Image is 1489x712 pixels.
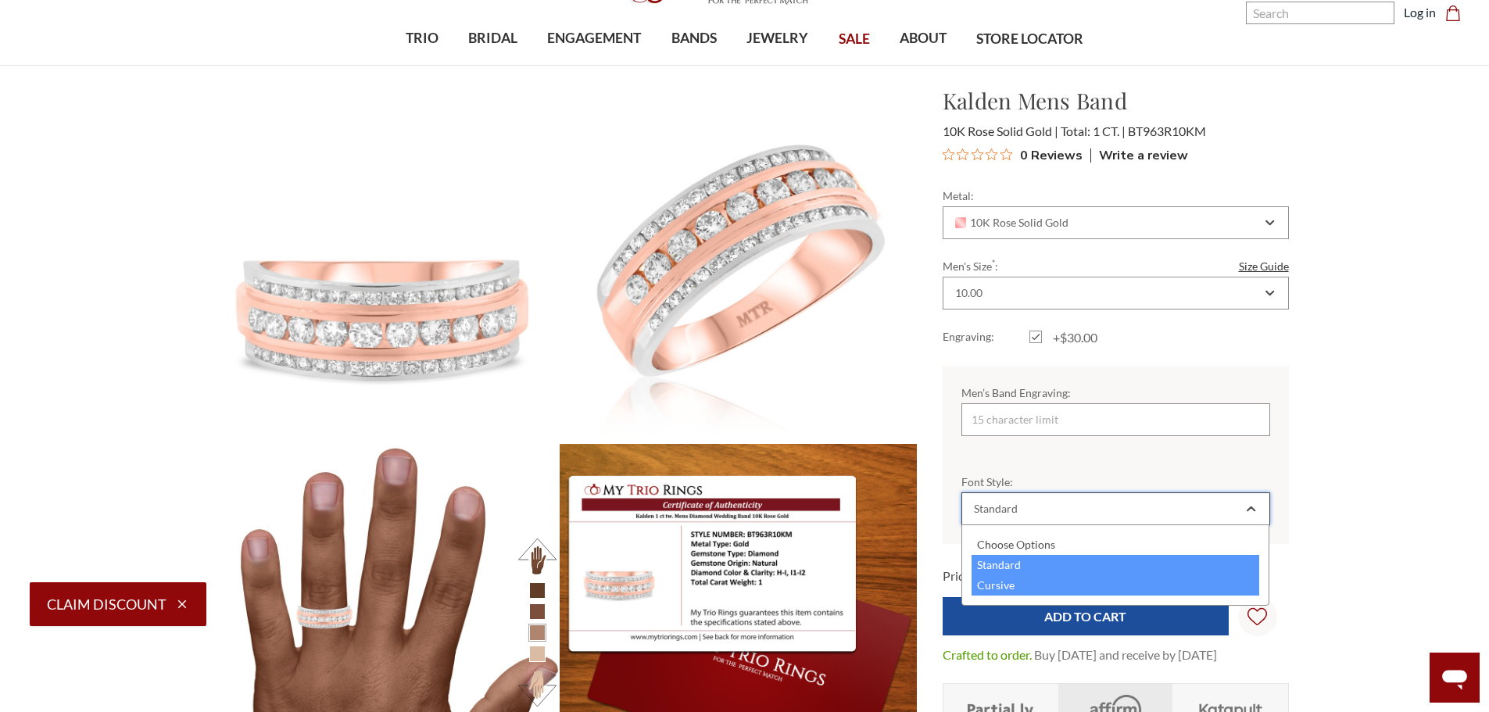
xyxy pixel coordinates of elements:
span: Price: [943,568,973,583]
span: 10K Rose Solid Gold [943,123,1058,138]
a: Wish Lists [1238,597,1277,636]
input: 15 character limit [961,403,1270,436]
a: ENGAGEMENT [532,13,656,64]
a: Size Guide [1239,258,1289,274]
a: ABOUT [885,13,961,64]
button: submenu toggle [586,64,602,66]
span: STORE LOCATOR [976,29,1083,49]
span: SALE [839,29,870,49]
span: JEWELRY [746,28,808,48]
a: BRIDAL [453,13,532,64]
label: Metal: [943,188,1289,204]
label: Men's Size : [943,258,1289,274]
div: 10.00 [955,287,983,299]
div: Standard [974,503,1018,515]
a: TRIO [391,13,453,64]
button: submenu toggle [414,64,430,66]
span: TRIO [406,28,438,48]
label: Men’s Band Engraving: [961,385,1270,401]
svg: Wish Lists [1247,558,1267,675]
div: Write a review [1090,148,1188,163]
span: Total: 1 CT. [1061,123,1126,138]
button: Rated 0 out of 5 stars from 0 reviews. Jump to reviews. [943,143,1083,166]
button: submenu toggle [915,64,931,66]
a: SALE [823,14,884,65]
img: Photo of Kalden 1 ct tw. Mens Diamond Wedding Band 10K Rose Gold [BT963RM] [202,85,559,441]
label: +$30.00 [1029,328,1116,347]
div: Combobox [943,277,1289,309]
span: 0 Reviews [1020,143,1083,166]
div: Combobox [961,492,1270,525]
input: Add to Cart [943,597,1229,635]
a: BANDS [657,13,732,64]
a: JEWELRY [732,13,823,64]
input: Search [1246,2,1394,24]
dd: Buy [DATE] and receive by [DATE] [1034,646,1217,664]
a: Cart with 0 items [1445,3,1470,22]
a: Log in [1404,3,1436,22]
div: Choose Options [972,535,1260,555]
img: Photo of Kalden 1 ct tw. Mens Diamond Wedding Band 10K Rose Gold [BT963RM] [560,85,917,440]
div: Combobox [943,206,1289,239]
span: BT963R10KM [1128,123,1206,138]
dt: Crafted to order. [943,646,1032,664]
span: BANDS [671,28,717,48]
a: STORE LOCATOR [961,14,1098,65]
label: Engraving: [943,328,1029,347]
label: Font Style: [961,474,1270,490]
span: ABOUT [900,28,947,48]
div: Standard [972,555,1260,575]
span: 10K Rose Solid Gold [955,216,1069,229]
button: submenu toggle [485,64,501,66]
svg: cart.cart_preview [1445,5,1461,21]
button: submenu toggle [770,64,786,66]
span: BRIDAL [468,28,517,48]
span: ENGAGEMENT [547,28,641,48]
div: Cursive [972,575,1260,596]
button: submenu toggle [686,64,702,66]
h1: Kalden Mens Band [943,84,1289,117]
button: Claim Discount [30,582,206,626]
